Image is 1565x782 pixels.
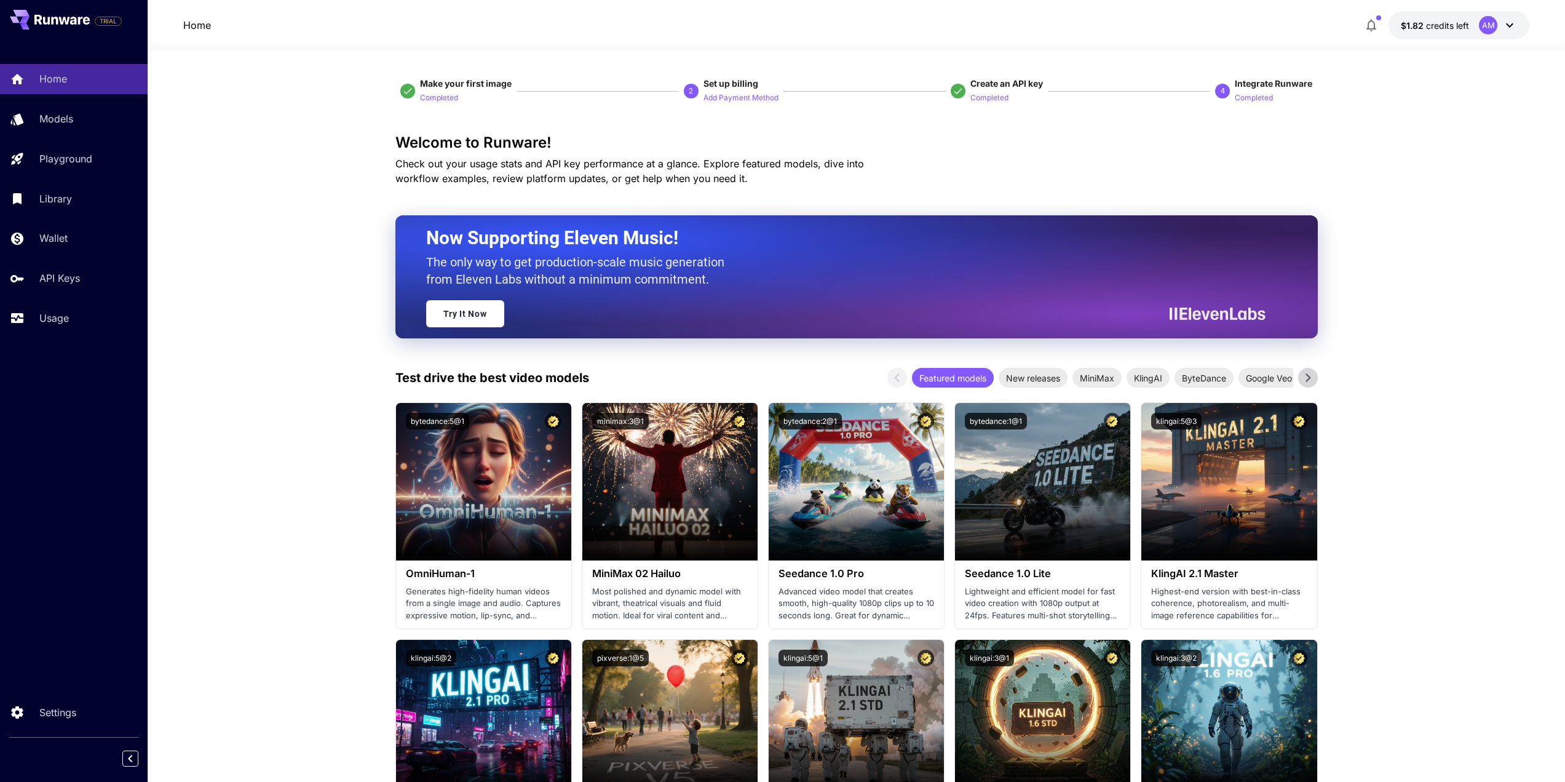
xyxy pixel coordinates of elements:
button: Certified Model – Vetted for best performance and includes a commercial license. [917,650,934,666]
p: API Keys [39,271,80,285]
p: Test drive the best video models [395,369,589,387]
h3: OmniHuman‑1 [406,568,561,580]
button: $1.8242AM [1389,11,1529,39]
p: Wallet [39,231,68,245]
span: Google Veo [1238,372,1299,385]
h3: Seedance 1.0 Pro [779,568,934,580]
p: Usage [39,311,69,325]
button: klingai:3@1 [965,650,1014,666]
p: Playground [39,151,92,166]
button: Certified Model – Vetted for best performance and includes a commercial license. [1104,650,1120,666]
h3: MiniMax 02 Hailuo [592,568,748,580]
button: Certified Model – Vetted for best performance and includes a commercial license. [731,413,748,429]
p: Completed [420,92,458,104]
p: 4 [1221,86,1225,97]
h3: Seedance 1.0 Lite [965,568,1120,580]
a: Home [183,18,211,33]
button: klingai:5@3 [1151,413,1202,429]
button: bytedance:5@1 [406,413,469,429]
div: MiniMax [1072,368,1122,388]
h3: KlingAI 2.1 Master [1151,568,1307,580]
button: Completed [1235,90,1273,105]
button: bytedance:1@1 [965,413,1027,429]
p: Add Payment Method [703,92,779,104]
button: klingai:5@2 [406,650,456,666]
img: alt [955,403,1130,561]
span: Add your payment card to enable full platform functionality. [95,14,122,28]
div: Featured models [912,368,994,388]
span: credits left [1426,20,1469,31]
nav: breadcrumb [183,18,211,33]
span: TRIAL [95,17,121,26]
span: Create an API key [970,78,1043,89]
span: ByteDance [1175,372,1234,385]
span: Featured models [912,372,994,385]
span: Check out your usage stats and API key performance at a glance. Explore featured models, dive int... [395,158,864,185]
button: Certified Model – Vetted for best performance and includes a commercial license. [1104,413,1120,429]
span: Integrate Runware [1235,78,1312,89]
p: Lightweight and efficient model for fast video creation with 1080p output at 24fps. Features mult... [965,586,1120,622]
span: $1.82 [1401,20,1426,31]
div: Collapse sidebar [132,748,148,770]
p: Completed [970,92,1008,104]
button: Certified Model – Vetted for best performance and includes a commercial license. [1291,650,1307,666]
p: Models [39,111,73,126]
span: Make your first image [420,78,512,89]
button: Completed [420,90,458,105]
button: klingai:5@1 [779,650,828,666]
p: 2 [689,86,693,97]
span: KlingAI [1127,372,1170,385]
h3: Welcome to Runware! [395,134,1318,151]
span: New releases [999,372,1068,385]
img: alt [769,403,944,561]
p: Library [39,191,72,206]
p: Advanced video model that creates smooth, high-quality 1080p clips up to 10 seconds long. Great f... [779,586,934,622]
p: Generates high-fidelity human videos from a single image and audio. Captures expressive motion, l... [406,586,561,622]
div: New releases [999,368,1068,388]
a: Try It Now [426,300,504,327]
div: ByteDance [1175,368,1234,388]
p: Highest-end version with best-in-class coherence, photorealism, and multi-image reference capabil... [1151,586,1307,622]
div: AM [1479,16,1497,34]
button: Add Payment Method [703,90,779,105]
div: KlingAI [1127,368,1170,388]
div: $1.8242 [1401,19,1469,32]
p: Settings [39,705,76,720]
button: Certified Model – Vetted for best performance and includes a commercial license. [917,413,934,429]
img: alt [582,403,758,561]
button: Certified Model – Vetted for best performance and includes a commercial license. [731,650,748,666]
p: Home [39,71,67,86]
img: alt [396,403,571,561]
button: minimax:3@1 [592,413,649,429]
button: Certified Model – Vetted for best performance and includes a commercial license. [545,650,561,666]
button: pixverse:1@5 [592,650,649,666]
h2: Now Supporting Eleven Music! [426,226,1256,250]
button: Completed [970,90,1008,105]
button: klingai:3@2 [1151,650,1202,666]
button: bytedance:2@1 [779,413,842,429]
p: The only way to get production-scale music generation from Eleven Labs without a minimum commitment. [426,253,734,288]
img: alt [1141,403,1317,561]
p: Most polished and dynamic model with vibrant, theatrical visuals and fluid motion. Ideal for vira... [592,586,748,622]
button: Certified Model – Vetted for best performance and includes a commercial license. [545,413,561,429]
button: Collapse sidebar [122,751,138,767]
button: Certified Model – Vetted for best performance and includes a commercial license. [1291,413,1307,429]
span: MiniMax [1072,372,1122,385]
span: Set up billing [703,78,758,89]
div: Google Veo [1238,368,1299,388]
p: Completed [1235,92,1273,104]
